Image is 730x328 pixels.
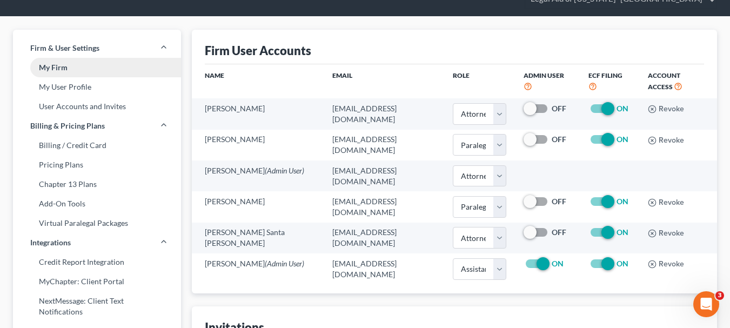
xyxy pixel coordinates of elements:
strong: OFF [552,197,566,206]
td: [EMAIL_ADDRESS][DOMAIN_NAME] [324,191,444,222]
td: [PERSON_NAME] [192,130,324,160]
td: [EMAIL_ADDRESS][DOMAIN_NAME] [324,160,444,191]
a: Credit Report Integration [13,252,181,272]
a: Pricing Plans [13,155,181,175]
span: Firm & User Settings [30,43,99,53]
button: Revoke [648,260,684,269]
td: [EMAIL_ADDRESS][DOMAIN_NAME] [324,253,444,284]
td: [PERSON_NAME] [192,191,324,222]
span: Integrations [30,237,71,248]
strong: ON [617,104,628,113]
span: Account Access [648,71,680,91]
strong: ON [617,259,628,268]
strong: ON [617,227,628,237]
td: [PERSON_NAME] [192,160,324,191]
a: Virtual Paralegal Packages [13,213,181,233]
td: [PERSON_NAME] Santa [PERSON_NAME] [192,223,324,253]
td: [EMAIL_ADDRESS][DOMAIN_NAME] [324,98,444,129]
td: [EMAIL_ADDRESS][DOMAIN_NAME] [324,223,444,253]
iframe: Intercom live chat [693,291,719,317]
a: Firm & User Settings [13,38,181,58]
strong: ON [617,135,628,144]
strong: OFF [552,104,566,113]
strong: ON [617,197,628,206]
a: NextMessage: Client Text Notifications [13,291,181,322]
span: Admin User [524,71,564,79]
a: Integrations [13,233,181,252]
button: Revoke [648,198,684,207]
td: [PERSON_NAME] [192,98,324,129]
a: My Firm [13,58,181,77]
strong: ON [552,259,564,268]
button: Revoke [648,105,684,113]
a: Billing & Pricing Plans [13,116,181,136]
strong: OFF [552,227,566,237]
span: ECF Filing [588,71,622,79]
div: Firm User Accounts [205,43,311,58]
a: User Accounts and Invites [13,97,181,116]
a: Add-On Tools [13,194,181,213]
th: Role [444,64,515,98]
strong: OFF [552,135,566,144]
a: Chapter 13 Plans [13,175,181,194]
span: (Admin User) [265,259,304,268]
span: (Admin User) [265,166,304,175]
a: MyChapter: Client Portal [13,272,181,291]
th: Name [192,64,324,98]
span: 3 [715,291,724,300]
button: Revoke [648,229,684,238]
button: Revoke [648,136,684,145]
td: [EMAIL_ADDRESS][DOMAIN_NAME] [324,130,444,160]
th: Email [324,64,444,98]
a: Billing / Credit Card [13,136,181,155]
a: My User Profile [13,77,181,97]
span: Billing & Pricing Plans [30,121,105,131]
td: [PERSON_NAME] [192,253,324,284]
